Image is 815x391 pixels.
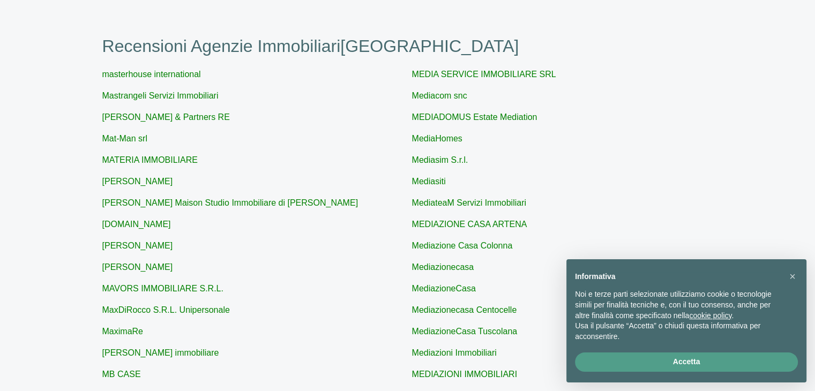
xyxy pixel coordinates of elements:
[102,70,201,79] a: masterhouse international
[102,177,173,186] a: [PERSON_NAME]
[412,262,474,272] a: Mediazionecasa
[102,284,223,293] a: MAVORS IMMOBILIARE S.R.L.
[102,134,147,143] a: Mat-Man srl
[412,198,526,207] a: MediateaM Servizi Immobiliari
[102,91,219,100] a: Mastrangeli Servizi Immobiliari
[102,241,173,250] a: [PERSON_NAME]
[412,370,517,379] a: MEDIAZIONI IMMOBILIARI
[412,327,518,336] a: MediazioneCasa Tuscolana
[412,220,527,229] a: MEDIAZIONE CASA ARTENA
[412,348,497,357] a: Mediazioni Immobiliari
[412,70,556,79] a: MEDIA SERVICE IMMOBILIARE SRL
[412,134,462,143] a: MediaHomes
[102,327,143,336] a: MaximaRe
[102,262,173,272] a: [PERSON_NAME]
[412,177,446,186] a: Mediasiti
[102,198,358,207] a: [PERSON_NAME] Maison Studio Immobiliare di [PERSON_NAME]
[575,321,781,342] p: Usa il pulsante “Accetta” o chiudi questa informativa per acconsentire.
[784,268,801,285] button: Chiudi questa informativa
[102,370,141,379] a: MB CASE
[102,220,171,229] a: [DOMAIN_NAME]
[575,289,781,321] p: Noi e terze parti selezionate utilizziamo cookie o tecnologie simili per finalità tecniche e, con...
[412,284,476,293] a: MediazioneCasa
[102,305,230,314] a: MaxDiRocco S.R.L. Unipersonale
[102,112,230,122] a: [PERSON_NAME] & Partners RE
[789,270,796,282] span: ×
[412,241,513,250] a: Mediazione Casa Colonna
[102,155,198,164] a: MATERIA IMMOBILIARE
[102,348,219,357] a: [PERSON_NAME] immobiliare
[412,112,537,122] a: MEDIADOMUS Estate Mediation
[689,311,731,320] a: cookie policy - il link si apre in una nuova scheda
[412,155,468,164] a: Mediasim S.r.l.
[575,272,781,281] h2: Informativa
[412,91,467,100] a: Mediacom snc
[102,36,713,56] h1: Recensioni Agenzie Immobiliari [GEOGRAPHIC_DATA]
[575,352,798,372] button: Accetta
[412,305,517,314] a: Mediazionecasa Centocelle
